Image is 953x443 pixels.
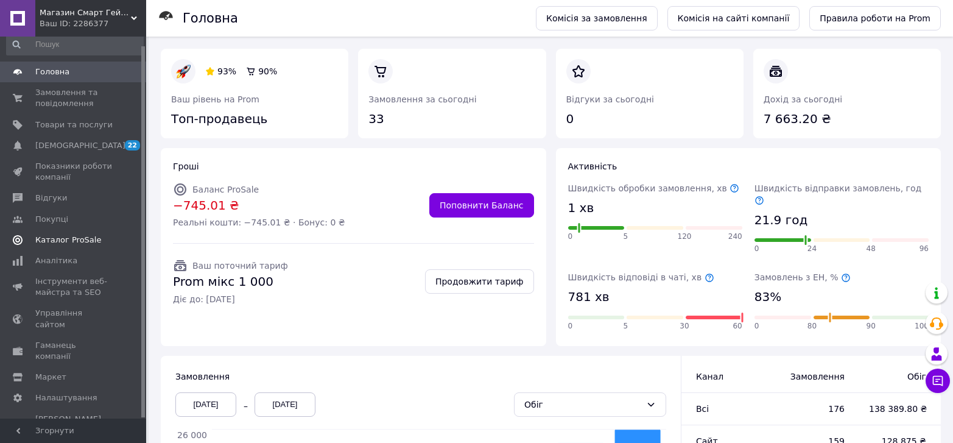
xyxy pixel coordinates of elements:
[173,273,288,291] span: Prom мікс 1 000
[175,372,230,381] span: Замовлення
[40,7,131,18] span: Магазин Смарт Гейм - настільні ігри, головоломки, іграшки, товари для дому, товари широкого вжитку
[754,321,759,331] span: 0
[754,244,759,254] span: 0
[429,193,534,218] a: Поповнити Баланс
[35,66,69,77] span: Головна
[926,369,950,393] button: Чат з покупцем
[35,255,77,266] span: Аналітика
[536,6,658,30] a: Комісія за замовлення
[782,403,845,415] span: 176
[6,34,144,55] input: Пошук
[35,87,113,109] span: Замовлення та повідомлення
[175,392,236,417] div: [DATE]
[35,161,113,183] span: Показники роботи компанії
[568,232,573,242] span: 0
[35,193,67,204] span: Відгуки
[192,261,288,271] span: Ваш поточний тариф
[807,244,817,254] span: 24
[35,140,125,151] span: [DEMOGRAPHIC_DATA]
[192,185,259,194] span: Баланс ProSale
[733,321,742,331] span: 60
[754,183,921,205] span: Швидкість відправки замовлень, год
[255,392,315,417] div: [DATE]
[568,288,610,306] span: 781 хв
[177,430,207,440] tspan: 26 000
[183,11,238,26] h1: Головна
[568,183,740,193] span: Швидкість обробки замовлення, хв
[678,232,692,242] span: 120
[35,392,97,403] span: Налаштування
[867,321,876,331] span: 90
[35,276,113,298] span: Інструменти веб-майстра та SEO
[696,372,723,381] span: Канал
[568,161,617,171] span: Активність
[568,199,594,217] span: 1 хв
[173,216,345,229] span: Реальні кошти: −745.01 ₴ · Бонус: 0 ₴
[915,321,929,331] span: 100
[425,269,534,294] a: Продовжити тариф
[524,398,641,411] div: Обіг
[867,244,876,254] span: 48
[258,66,277,76] span: 90%
[568,272,714,282] span: Швидкість відповіді в чаті, хв
[667,6,800,30] a: Комісія на сайті компанії
[35,214,68,225] span: Покупці
[173,293,288,305] span: Діє до: [DATE]
[869,370,926,383] span: Обіг
[920,244,929,254] span: 96
[40,18,146,29] div: Ваш ID: 2286377
[35,372,66,383] span: Маркет
[173,161,199,171] span: Гроші
[807,321,817,331] span: 80
[35,340,113,362] span: Гаманець компанії
[623,321,628,331] span: 5
[809,6,941,30] a: Правила роботи на Prom
[173,197,345,214] span: −745.01 ₴
[35,119,113,130] span: Товари та послуги
[680,321,689,331] span: 30
[754,272,851,282] span: Замовлень з ЕН, %
[869,403,926,415] span: 138 389.80 ₴
[754,211,807,229] span: 21.9 год
[35,235,101,246] span: Каталог ProSale
[754,288,781,306] span: 83%
[125,140,140,151] span: 22
[782,370,845,383] span: Замовлення
[568,321,573,331] span: 0
[728,232,742,242] span: 240
[696,404,709,414] span: Всi
[35,308,113,330] span: Управління сайтом
[217,66,236,76] span: 93%
[623,232,628,242] span: 5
